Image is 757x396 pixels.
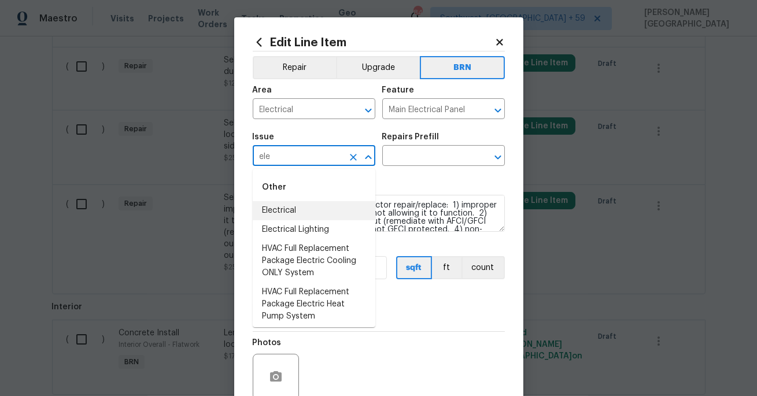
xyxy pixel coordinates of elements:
textarea: Seller to have electrical contractor repair/replace: 1) improper breaker size for water heater no... [253,195,505,232]
button: ft [432,256,461,279]
h2: Edit Line Item [253,36,494,49]
button: Repair [253,56,337,79]
button: Close [360,149,376,165]
button: Open [360,102,376,119]
button: count [461,256,505,279]
button: Upgrade [336,56,420,79]
button: BRN [420,56,505,79]
button: Clear [345,149,361,165]
h5: Area [253,86,272,94]
button: Open [490,102,506,119]
div: Other [253,173,375,201]
h5: Issue [253,133,275,141]
h5: Photos [253,339,282,347]
li: HVAC Full Replacement Package Electric Heat Pump System [253,283,375,326]
li: Electrical [253,201,375,220]
h5: Feature [382,86,415,94]
h5: Repairs Prefill [382,133,440,141]
button: sqft [396,256,432,279]
li: OD Select Scope [253,326,375,345]
li: HVAC Full Replacement Package Electric Cooling ONLY System [253,239,375,283]
li: Electrical Lighting [253,220,375,239]
button: Open [490,149,506,165]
